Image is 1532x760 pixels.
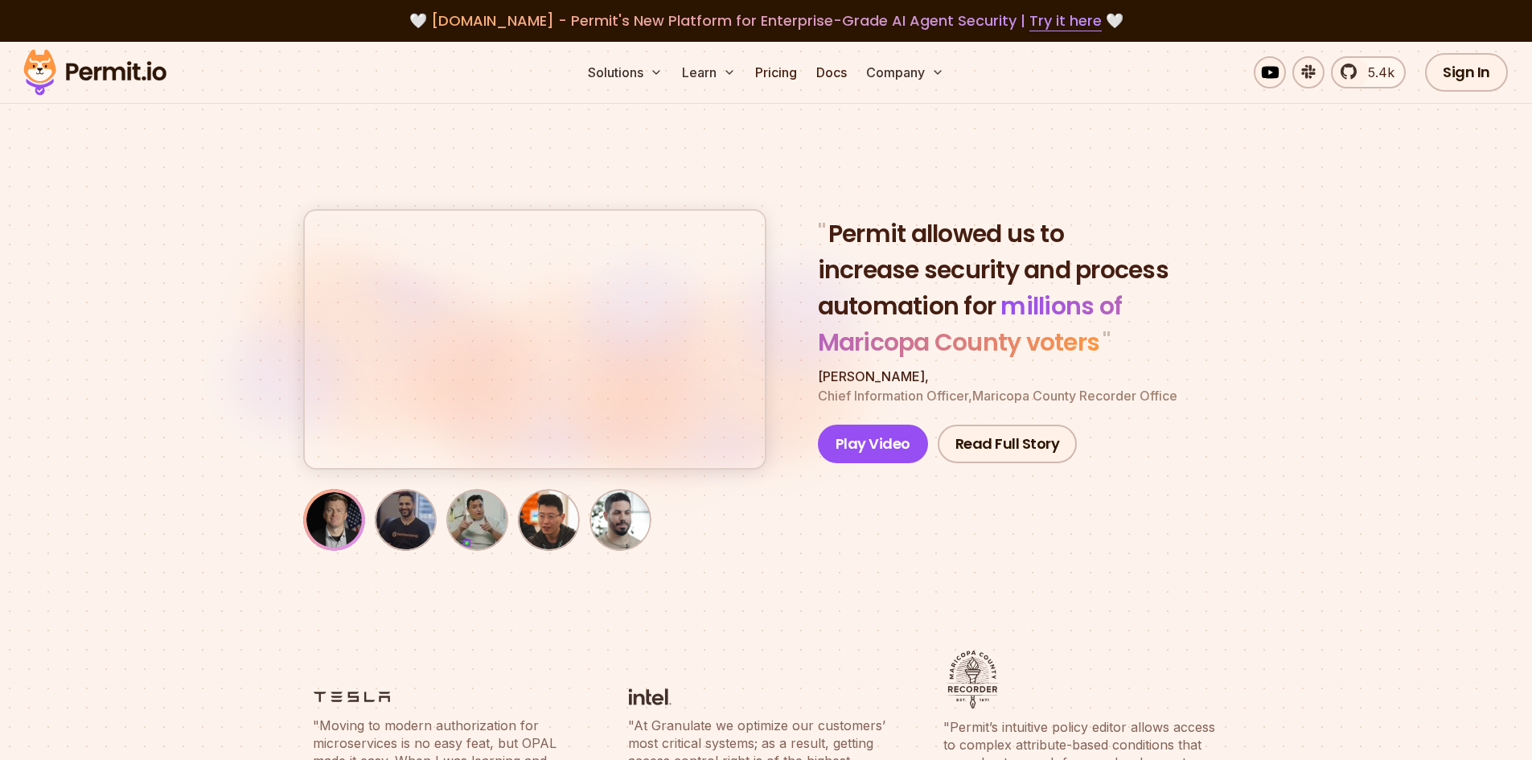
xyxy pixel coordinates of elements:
button: Company [860,56,951,88]
a: Sign In [1425,53,1508,92]
span: millions of Maricopa County voters [818,289,1123,359]
span: [PERSON_NAME] , [818,368,929,384]
button: Learn [676,56,742,88]
a: Docs [810,56,853,88]
div: 🤍 🤍 [39,10,1493,32]
span: " [818,216,828,251]
span: 5.4k [1358,63,1394,82]
button: Solutions [581,56,669,88]
img: Permit logo [16,45,174,100]
img: logo [628,687,672,707]
span: Chief Information Officer , Maricopa County Recorder Office [818,388,1177,404]
a: Try it here [1029,10,1102,31]
img: logo [313,687,391,707]
span: " [1099,325,1110,359]
span: Permit allowed us to increase security and process automation for [818,216,1169,323]
img: logo [943,651,1002,709]
img: Nate Young [306,492,362,548]
a: 5.4k [1331,56,1406,88]
a: Pricing [749,56,803,88]
span: [DOMAIN_NAME] - Permit's New Platform for Enterprise-Grade AI Agent Security | [431,10,1102,31]
button: Play Video [818,425,928,463]
a: Read Full Story [938,425,1078,463]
